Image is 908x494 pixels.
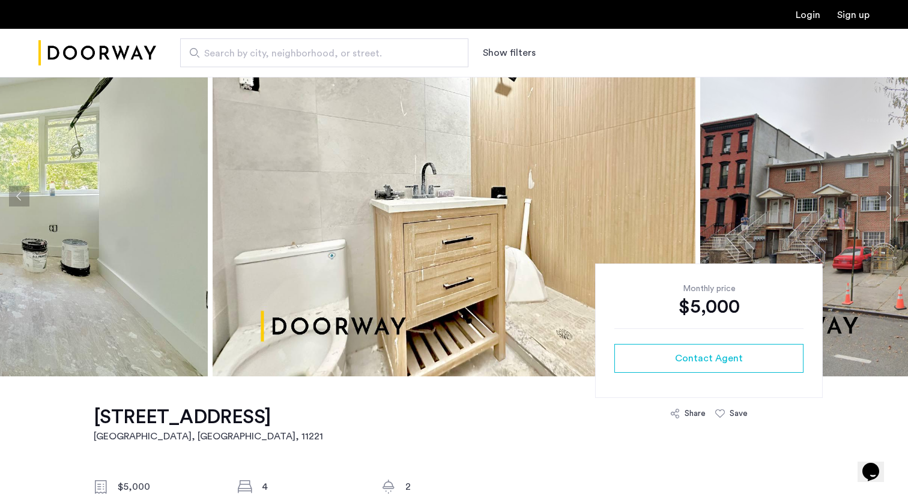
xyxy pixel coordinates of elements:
[614,344,804,373] button: button
[614,283,804,295] div: Monthly price
[38,31,156,76] a: Cazamio Logo
[796,10,820,20] a: Login
[94,405,323,444] a: [STREET_ADDRESS][GEOGRAPHIC_DATA], [GEOGRAPHIC_DATA], 11221
[685,408,706,420] div: Share
[483,46,536,60] button: Show or hide filters
[213,16,695,376] img: apartment
[879,186,899,206] button: Next apartment
[118,480,219,494] div: $5,000
[180,38,468,67] input: Apartment Search
[405,480,506,494] div: 2
[94,429,323,444] h2: [GEOGRAPHIC_DATA], [GEOGRAPHIC_DATA] , 11221
[9,186,29,206] button: Previous apartment
[837,10,870,20] a: Registration
[94,405,323,429] h1: [STREET_ADDRESS]
[38,31,156,76] img: logo
[614,295,804,319] div: $5,000
[675,351,743,366] span: Contact Agent
[858,446,896,482] iframe: chat widget
[204,46,435,61] span: Search by city, neighborhood, or street.
[730,408,748,420] div: Save
[262,480,363,494] div: 4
